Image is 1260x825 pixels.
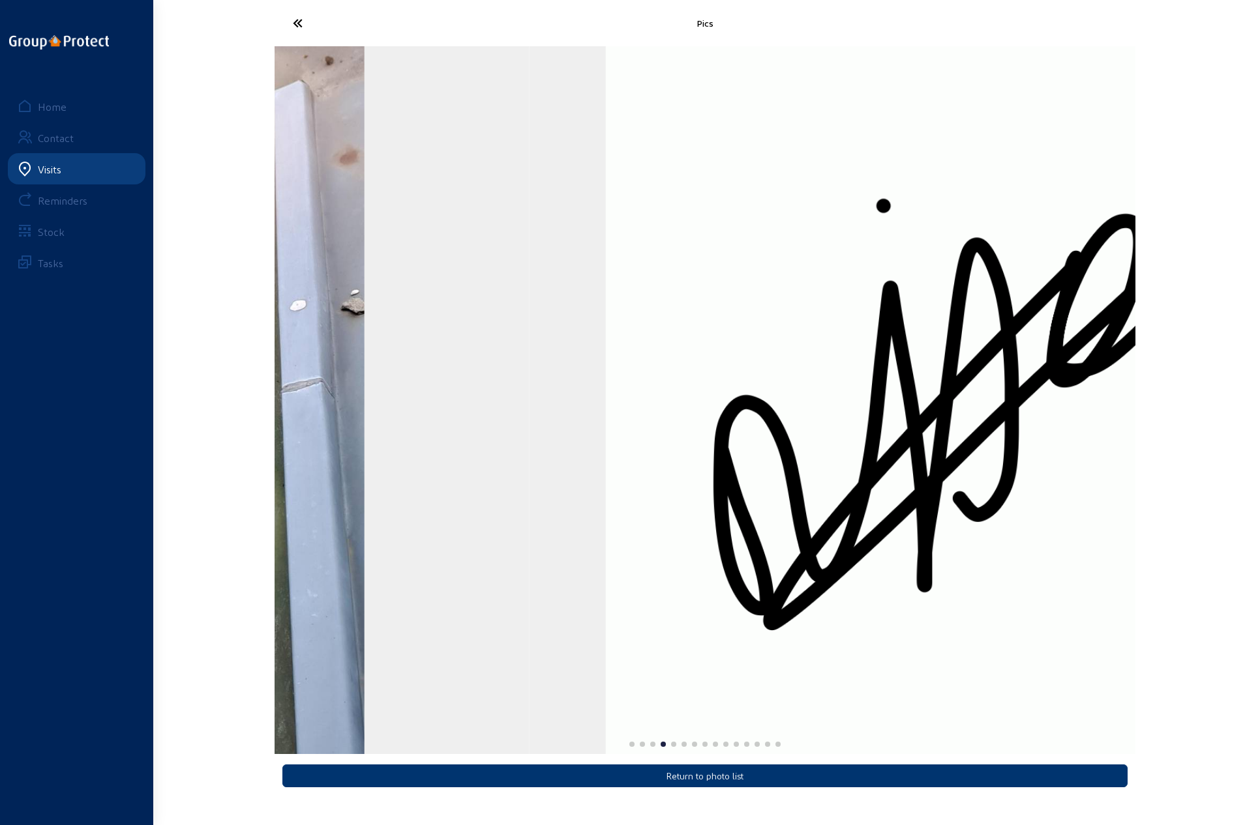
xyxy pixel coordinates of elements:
[38,257,63,269] div: Tasks
[282,764,1128,787] button: Return to photo list
[38,100,67,113] div: Home
[8,153,145,184] a: Visits
[8,91,145,122] a: Home
[8,184,145,216] a: Reminders
[38,225,65,238] div: Stock
[9,35,109,50] img: logo-oneline.png
[8,122,145,153] a: Contact
[38,163,61,175] div: Visits
[38,194,87,207] div: Reminders
[418,18,992,29] div: Pics
[8,216,145,247] a: Stock
[8,247,145,278] a: Tasks
[38,132,74,144] div: Contact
